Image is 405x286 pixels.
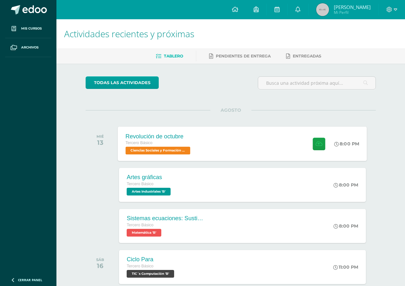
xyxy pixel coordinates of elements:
[18,278,42,282] span: Cerrar panel
[127,223,153,227] span: Tercero Básico
[86,76,159,89] a: todas las Actividades
[333,182,358,188] div: 8:00 PM
[126,147,190,154] span: Ciencias Sociales y Formación Ciudadana 'B'
[216,54,271,58] span: Pendientes de entrega
[5,19,51,38] a: Mis cursos
[5,38,51,57] a: Archivos
[210,107,251,113] span: AGOSTO
[334,141,359,147] div: 8:00 PM
[334,4,371,10] span: [PERSON_NAME]
[286,51,321,61] a: Entregadas
[334,10,371,15] span: Mi Perfil
[258,77,375,89] input: Busca una actividad próxima aquí...
[64,28,194,40] span: Actividades recientes y próximas
[209,51,271,61] a: Pendientes de entrega
[333,264,358,270] div: 11:00 PM
[293,54,321,58] span: Entregadas
[96,262,104,270] div: 16
[127,264,153,268] span: Tercero Básico
[96,257,104,262] div: SÁB
[126,141,153,145] span: Tercero Básico
[127,256,176,263] div: Ciclo Para
[316,3,329,16] img: 45x45
[127,174,172,181] div: Artes gráficas
[127,215,204,222] div: Sistemas ecuaciones: Sustitución e igualación
[127,182,153,186] span: Tercero Básico
[333,223,358,229] div: 8:00 PM
[97,134,104,139] div: MIÉ
[156,51,183,61] a: Tablero
[127,229,161,237] span: Matemática 'B'
[127,188,171,195] span: Artes Industriales 'B'
[21,26,42,31] span: Mis cursos
[97,139,104,146] div: 13
[164,54,183,58] span: Tablero
[126,133,192,140] div: Revolución de octubre
[127,270,174,278] span: TIC´s Computación 'B'
[21,45,38,50] span: Archivos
